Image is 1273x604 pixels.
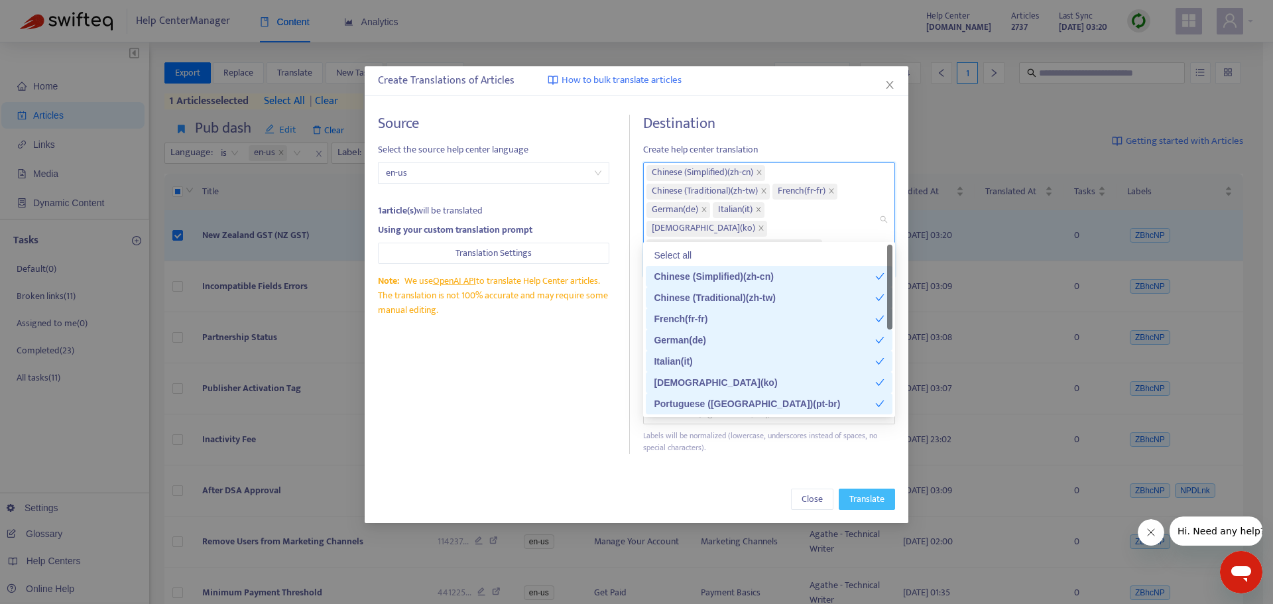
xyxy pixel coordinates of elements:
span: Portuguese ([GEOGRAPHIC_DATA]) ( pt-br ) [652,239,810,255]
span: close [760,188,767,196]
span: Italian ( it ) [718,202,753,218]
span: check [875,357,884,366]
a: How to bulk translate articles [548,73,682,88]
span: check [875,378,884,387]
button: Translate [839,489,895,510]
span: close [755,206,762,214]
iframe: Message from company [1170,516,1262,546]
span: close [756,169,762,177]
span: Hi. Need any help? [8,9,95,20]
div: will be translated [378,204,609,218]
span: [DEMOGRAPHIC_DATA] ( ko ) [652,221,755,237]
span: check [875,293,884,302]
span: Chinese (Simplified) ( zh-cn ) [652,165,753,181]
span: check [875,272,884,281]
span: Chinese (Traditional) ( zh-tw ) [652,184,758,200]
span: German ( de ) [652,202,698,218]
span: Translation Settings [455,246,532,261]
span: Close [802,492,823,507]
button: Translation Settings [378,243,609,264]
span: Select the source help center language [378,143,609,157]
span: check [875,314,884,324]
span: en-us [386,163,601,183]
span: How to bulk translate articles [562,73,682,88]
div: We use to translate Help Center articles. The translation is not 100% accurate and may require so... [378,274,609,318]
div: Labels will be normalized (lowercase, underscores instead of spaces, no special characters). [643,430,895,455]
div: Italian ( it ) [654,354,875,369]
span: close [758,225,764,233]
strong: 1 article(s) [378,203,416,218]
div: Chinese (Simplified) ( zh-cn ) [654,269,875,284]
div: Create Translations of Articles [378,73,895,89]
span: Translate [849,492,884,507]
span: check [875,335,884,345]
iframe: Button to launch messaging window [1220,551,1262,593]
span: check [875,399,884,408]
div: German ( de ) [654,333,875,347]
iframe: Close message [1138,519,1164,546]
span: Create help center translation [643,143,895,157]
span: Note: [378,273,399,288]
span: close [884,80,895,90]
span: close [828,188,835,196]
button: Close [791,489,833,510]
div: French ( fr-fr ) [654,312,875,326]
img: image-link [548,75,558,86]
button: Close [882,78,897,92]
h4: Destination [643,115,895,133]
div: Using your custom translation prompt [378,223,609,237]
div: Chinese (Traditional) ( zh-tw ) [654,290,875,305]
div: Select all [646,245,892,266]
div: [DEMOGRAPHIC_DATA] ( ko ) [654,375,875,390]
div: Select all [654,248,884,263]
span: close [701,206,707,214]
a: OpenAI API [433,273,476,288]
div: Portuguese ([GEOGRAPHIC_DATA]) ( pt-br ) [654,396,875,411]
h4: Source [378,115,609,133]
span: French ( fr-fr ) [778,184,825,200]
